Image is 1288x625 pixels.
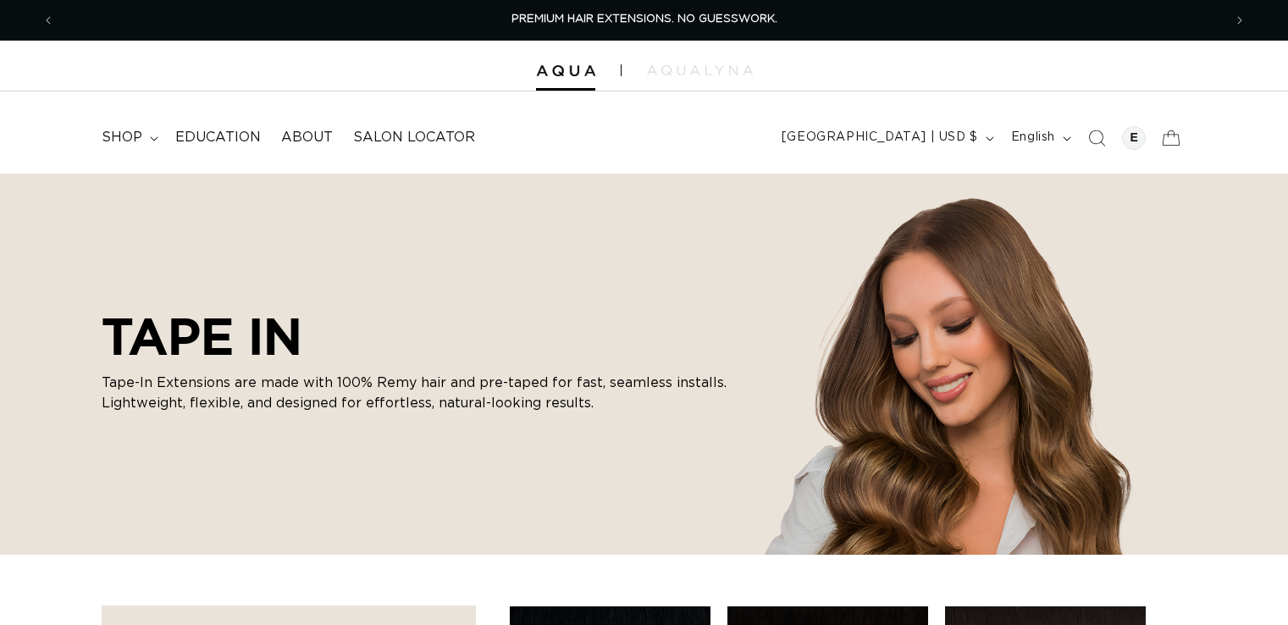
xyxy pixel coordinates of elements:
span: Education [175,129,261,147]
a: About [271,119,343,157]
span: PREMIUM HAIR EXTENSIONS. NO GUESSWORK. [511,14,777,25]
summary: shop [91,119,165,157]
a: Salon Locator [343,119,485,157]
p: Tape-In Extensions are made with 100% Remy hair and pre-taped for fast, seamless installs. Lightw... [102,373,745,413]
button: Next announcement [1221,4,1258,36]
a: Education [165,119,271,157]
span: About [281,129,333,147]
img: Aqua Hair Extensions [536,65,595,77]
span: English [1011,129,1055,147]
span: shop [102,129,142,147]
button: [GEOGRAPHIC_DATA] | USD $ [771,122,1001,154]
button: English [1001,122,1078,154]
img: aqualyna.com [647,65,753,75]
summary: Search [1078,119,1115,157]
span: Salon Locator [353,129,475,147]
h2: TAPE IN [102,307,745,366]
button: Previous announcement [30,4,67,36]
span: [GEOGRAPHIC_DATA] | USD $ [782,129,978,147]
